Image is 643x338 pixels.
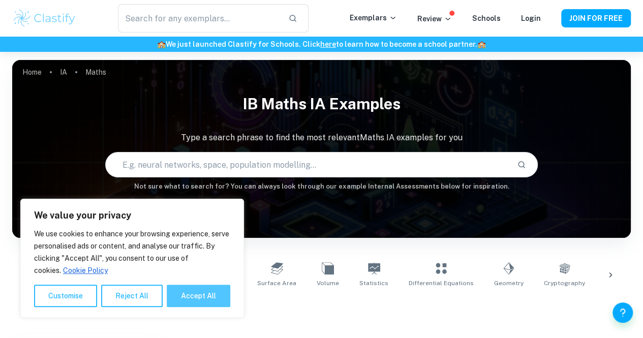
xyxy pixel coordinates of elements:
[118,4,281,33] input: Search for any exemplars...
[317,279,339,288] span: Volume
[34,228,230,276] p: We use cookies to enhance your browsing experience, serve personalised ads or content, and analys...
[521,14,541,22] a: Login
[63,266,108,275] a: Cookie Policy
[20,199,244,318] div: We value your privacy
[22,65,42,79] a: Home
[417,13,452,24] p: Review
[257,279,296,288] span: Surface Area
[106,150,509,179] input: E.g. neural networks, space, population modelling...
[513,156,530,173] button: Search
[613,302,633,323] button: Help and Feedback
[34,209,230,222] p: We value your privacy
[43,300,600,318] h1: All Maths IA Examples
[409,279,474,288] span: Differential Equations
[477,40,486,48] span: 🏫
[561,9,631,27] button: JOIN FOR FREE
[2,39,641,50] h6: We just launched Clastify for Schools. Click to learn how to become a school partner.
[60,65,67,79] a: IA
[320,40,336,48] a: here
[34,285,97,307] button: Customise
[472,14,501,22] a: Schools
[350,12,397,23] p: Exemplars
[494,279,524,288] span: Geometry
[359,279,388,288] span: Statistics
[85,67,106,78] p: Maths
[101,285,163,307] button: Reject All
[12,8,77,28] img: Clastify logo
[12,88,631,119] h1: IB Maths IA examples
[12,181,631,192] h6: Not sure what to search for? You can always look through our example Internal Assessments below f...
[157,40,166,48] span: 🏫
[167,285,230,307] button: Accept All
[544,279,585,288] span: Cryptography
[12,132,631,144] p: Type a search phrase to find the most relevant Maths IA examples for you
